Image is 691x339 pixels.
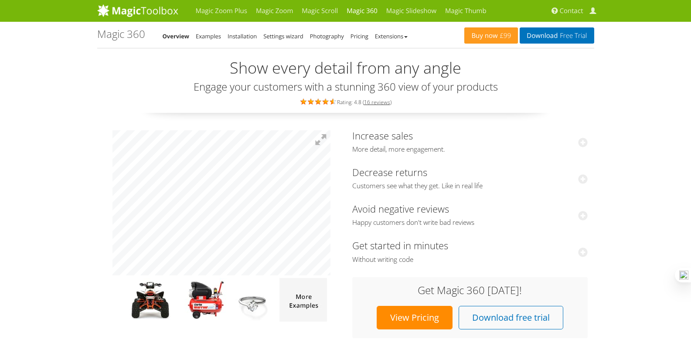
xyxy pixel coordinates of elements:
a: Avoid negative reviewsHappy customers don't write bad reviews [352,202,588,227]
span: Free Trial [558,32,587,39]
a: Overview [163,32,190,40]
a: Download free trial [459,306,563,329]
img: one_i.png [679,271,688,280]
a: View Pricing [377,306,453,329]
a: 16 reviews [364,98,390,106]
a: Increase salesMore detail, more engagement. [352,129,588,154]
h3: Get Magic 360 [DATE]! [361,285,579,296]
a: Pricing [351,32,368,40]
img: MagicToolbox.com - Image tools for your website [97,4,178,17]
h3: Engage your customers with a stunning 360 view of your products [97,81,594,92]
a: Get started in minutesWithout writing code [352,239,588,264]
a: Photography [310,32,344,40]
a: DownloadFree Trial [520,27,594,44]
div: Rating: 4.8 ( ) [97,97,594,106]
span: Without writing code [352,255,588,264]
img: more magic 360 demos [279,278,327,322]
a: Decrease returnsCustomers see what they get. Like in real life [352,166,588,190]
a: Extensions [375,32,408,40]
a: Buy now£99 [464,27,518,44]
span: More detail, more engagement. [352,145,588,154]
span: Customers see what they get. Like in real life [352,182,588,190]
span: £99 [498,32,511,39]
h2: Show every detail from any angle [97,59,594,77]
span: Happy customers don't write bad reviews [352,218,588,227]
a: Examples [196,32,221,40]
h1: Magic 360 [97,28,145,40]
a: Settings wizard [263,32,303,40]
span: Contact [560,7,583,15]
a: Installation [228,32,257,40]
